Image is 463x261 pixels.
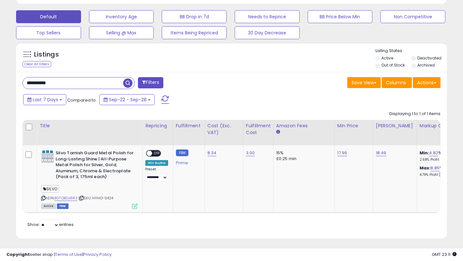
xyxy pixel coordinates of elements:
div: Min Price [337,122,370,129]
a: 8.34 [207,150,217,156]
label: Active [381,55,393,61]
span: Columns [386,79,406,86]
label: Archived [417,62,435,68]
div: Repricing [145,122,170,129]
div: [PERSON_NAME] [376,122,414,129]
button: Items Being Repriced [162,26,227,39]
div: Clear All Filters [23,61,51,67]
span: OFF [152,151,162,156]
span: 2025-10-6 23:11 GMT [432,251,457,257]
button: Top Sellers [16,26,81,39]
button: BB Price Below Min [308,10,373,23]
span: | SKU: HYHO-0424 [78,195,113,201]
a: 17.99 [337,150,347,156]
div: Fulfillment [176,122,202,129]
label: Deactivated [417,55,441,61]
span: SILVO [41,185,59,193]
a: B07QBDJ883 [54,195,77,201]
b: Min: [420,150,429,156]
button: Columns [382,77,412,88]
button: Sep-22 - Sep-28 [99,94,155,105]
button: Selling @ Max [89,26,154,39]
button: Default [16,10,81,23]
a: 4.82 [429,150,438,156]
p: Listing States: [376,48,447,54]
div: Displaying 1 to 1 of 1 items [389,111,440,117]
button: Actions [413,77,440,88]
label: Out of Stock [381,62,405,68]
div: Fulfillment Cost [246,122,271,136]
div: Preset: [145,167,168,182]
span: All listings currently available for purchase on Amazon [41,203,56,209]
strong: Copyright [6,251,30,257]
button: Non Competitive [380,10,445,23]
small: Amazon Fees. [276,129,280,135]
img: 51neduYY4-L._SL40_.jpg [41,150,54,163]
span: FBM [57,203,68,209]
div: Win BuyBox [145,160,168,166]
button: Filters [138,77,163,88]
a: 8.85 [431,165,440,171]
span: Last 7 Days [33,96,58,103]
a: 18.49 [376,150,386,156]
div: ASIN: [41,150,138,208]
div: Cost (Exc. VAT) [207,122,241,136]
button: Inventory Age [89,10,154,23]
span: Sep-22 - Sep-28 [109,96,147,103]
button: Needs to Reprice [235,10,300,23]
h5: Listings [34,50,59,59]
div: seller snap | | [6,252,112,258]
div: £0.25 min [276,156,330,162]
a: 3.00 [246,150,255,156]
button: Last 7 Days [23,94,66,105]
b: Silvo Tarnish Guard Metal Polish for Long-Lasting Shine | All-Purpose Metal Polish for Silver, Go... [56,150,134,182]
button: 30 Day Decrease [235,26,300,39]
span: Show: entries [27,221,74,228]
button: Save View [347,77,381,88]
small: FBM [176,149,188,156]
a: Privacy Policy [83,251,112,257]
div: Amazon Fees [276,122,332,129]
div: Title [40,122,140,129]
a: Terms of Use [55,251,82,257]
div: 15% [276,150,330,156]
span: Compared to: [67,97,97,103]
b: Max: [420,165,431,171]
div: Prime [176,158,200,166]
button: BB Drop in 7d [162,10,227,23]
